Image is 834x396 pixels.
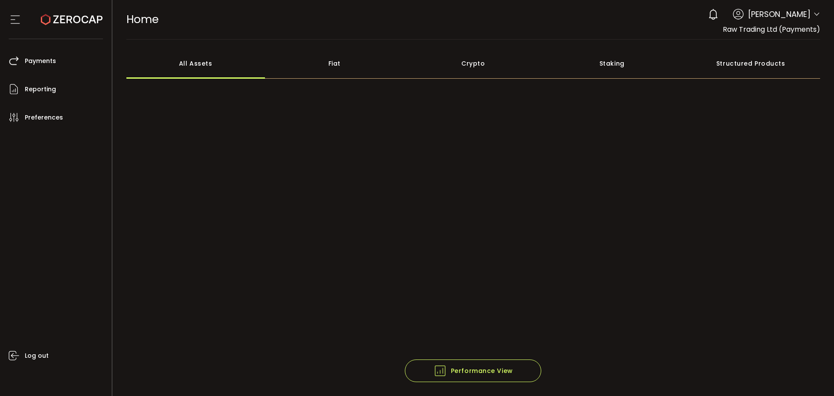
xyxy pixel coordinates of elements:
span: [PERSON_NAME] [748,8,811,20]
div: Structured Products [682,48,821,79]
span: Reporting [25,83,56,96]
span: Log out [25,349,49,362]
span: Raw Trading Ltd (Payments) [723,24,820,34]
span: Preferences [25,111,63,124]
div: Crypto [404,48,543,79]
div: Staking [543,48,682,79]
div: All Assets [126,48,265,79]
span: Performance View [434,364,513,377]
span: Payments [25,55,56,67]
iframe: Chat Widget [791,354,834,396]
span: Home [126,12,159,27]
button: Performance View [405,359,541,382]
div: Fiat [265,48,404,79]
